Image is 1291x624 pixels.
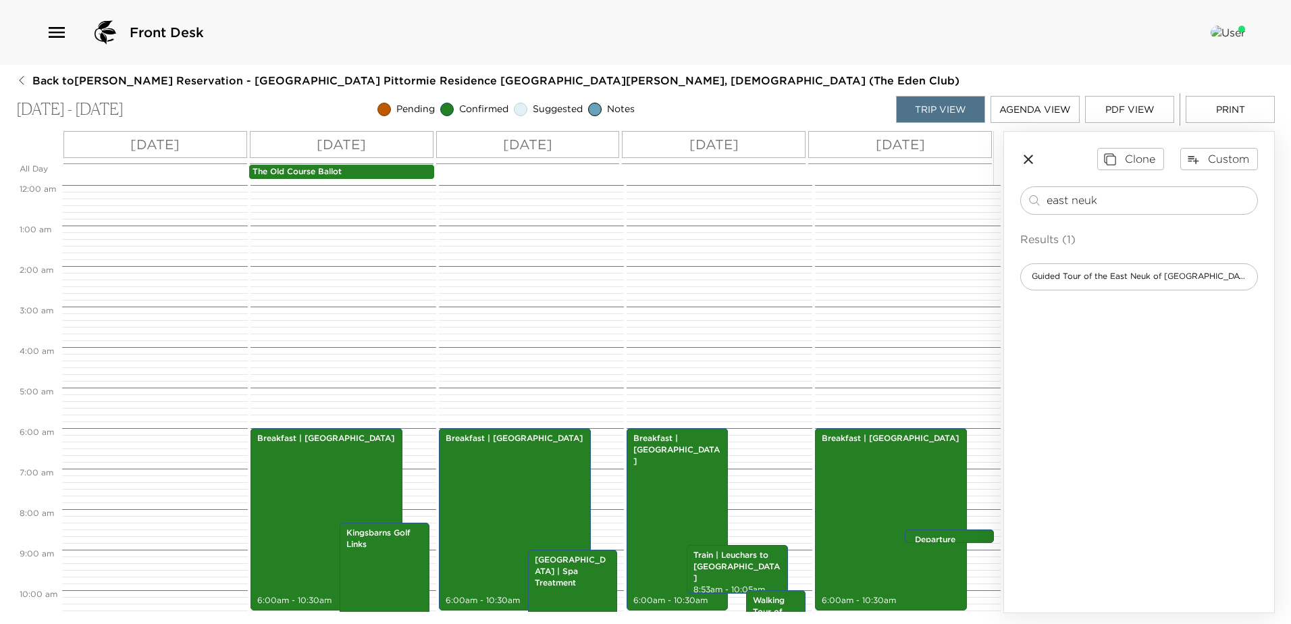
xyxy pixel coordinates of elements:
p: The Old Course Ballot [253,166,431,178]
span: 4:00 AM [16,346,57,356]
p: Breakfast | [GEOGRAPHIC_DATA] [257,433,396,444]
div: Breakfast | [GEOGRAPHIC_DATA]6:00am - 10:30am [251,428,402,610]
p: 6:00am - 10:30am [822,595,960,606]
img: logo [89,16,122,49]
p: 6:00am - 10:30am [446,595,584,606]
span: 1:00 AM [16,224,55,234]
p: [DATE] - [DATE] [16,100,124,120]
button: Trip View [896,96,985,123]
button: Back to[PERSON_NAME] Reservation - [GEOGRAPHIC_DATA] Pittormie Residence [GEOGRAPHIC_DATA][PERSON... [16,73,959,88]
span: 7:00 AM [16,467,57,477]
span: 3:00 AM [16,305,57,315]
span: 10:00 AM [16,589,61,599]
p: 6:00am - 10:30am [633,595,721,606]
div: Breakfast | [GEOGRAPHIC_DATA]6:00am - 10:30am [439,428,591,610]
span: Guided Tour of the East Neuk of [GEOGRAPHIC_DATA] [1021,271,1257,282]
p: [DATE] [689,134,739,155]
div: Train | Leuchars to [GEOGRAPHIC_DATA]8:53am - 10:05am [687,545,788,594]
p: Results (1) [1020,231,1258,247]
div: Departure [905,529,994,543]
p: Breakfast | [GEOGRAPHIC_DATA] [446,433,584,444]
button: Custom [1180,148,1258,170]
span: 5:00 AM [16,386,57,396]
p: Breakfast | [GEOGRAPHIC_DATA] [822,433,960,444]
input: Search for activities [1047,192,1252,208]
p: All Day [20,163,59,175]
span: Front Desk [130,23,204,42]
p: [DATE] [503,134,552,155]
span: Back to [PERSON_NAME] Reservation - [GEOGRAPHIC_DATA] Pittormie Residence [GEOGRAPHIC_DATA][PERSO... [32,73,959,88]
p: [GEOGRAPHIC_DATA] | Spa Treatment [535,554,610,588]
button: Print [1186,96,1275,123]
p: Breakfast | [GEOGRAPHIC_DATA] [633,433,721,467]
span: Pending [396,103,435,116]
p: Departure [915,534,991,546]
button: [DATE] [808,131,992,158]
button: [DATE] [622,131,806,158]
button: [DATE] [63,131,247,158]
button: PDF View [1085,96,1174,123]
p: [DATE] [876,134,925,155]
p: 8:53am - 10:05am [693,584,781,596]
button: [DATE] [436,131,620,158]
p: Train | Leuchars to [GEOGRAPHIC_DATA] [693,550,781,583]
span: Notes [607,103,635,116]
span: 8:00 AM [16,508,57,518]
span: 12:00 AM [16,184,59,194]
span: 9:00 AM [16,548,57,558]
div: Breakfast | [GEOGRAPHIC_DATA]6:00am - 10:30am [815,428,967,610]
span: 6:00 AM [16,427,57,437]
button: Agenda View [991,96,1080,123]
span: Confirmed [459,103,508,116]
p: Kingsbarns Golf Links [346,527,422,550]
img: User [1211,26,1245,39]
span: Suggested [533,103,583,116]
p: [DATE] [130,134,180,155]
p: 6:00am - 10:30am [257,595,396,606]
p: [DATE] [317,134,366,155]
button: Clone [1097,148,1164,170]
div: Guided Tour of the East Neuk of [GEOGRAPHIC_DATA] [1020,263,1258,290]
div: Breakfast | [GEOGRAPHIC_DATA]6:00am - 10:30am [627,428,728,610]
button: [DATE] [250,131,433,158]
span: 2:00 AM [16,265,57,275]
